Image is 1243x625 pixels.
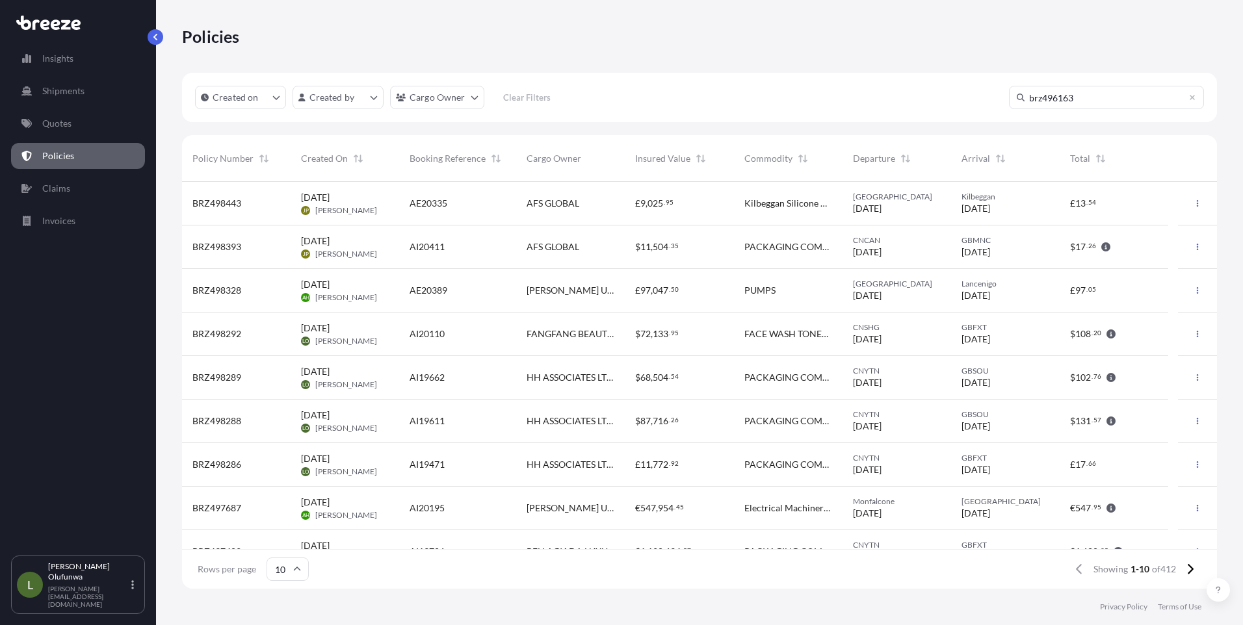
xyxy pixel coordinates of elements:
span: 66 [1088,461,1096,466]
span: GBFXT [962,453,1049,463]
span: [DATE] [853,289,882,302]
span: $ [635,547,640,556]
span: [DATE] [301,322,330,335]
span: [DATE] [853,333,882,346]
span: Lancenigo [962,279,1049,289]
span: 108 [1075,329,1091,338]
button: createdOn Filter options [195,86,286,109]
span: . [1099,548,1100,553]
span: PUMPS [744,284,776,297]
span: [GEOGRAPHIC_DATA] [962,496,1049,507]
span: 716 [653,416,668,426]
span: £ [635,286,640,295]
span: CNCAN [853,235,941,246]
span: GBMNC [962,235,1049,246]
span: AI20411 [410,240,445,253]
span: BRZ498292 [192,327,241,340]
span: , [656,504,658,513]
span: 11 [640,242,651,251]
span: [PERSON_NAME] Union [527,502,614,515]
p: Quotes [42,117,72,130]
span: Electrical Machinery And Fitting Tools [744,502,832,515]
button: Sort [488,151,504,166]
span: . [1086,244,1088,248]
span: CNYTN [853,409,941,420]
span: 1 [1075,547,1080,556]
span: 35 [671,244,679,248]
span: FANGFANG BEAUTY PARKWAY TRANSPORT SERVICES LTD [527,327,614,340]
span: LO [302,335,309,348]
span: 68 [640,373,651,382]
span: AH [302,509,309,522]
span: of 412 [1152,563,1176,576]
span: 547 [1075,504,1091,513]
p: [PERSON_NAME] Olufunwa [48,561,129,582]
span: AI19471 [410,458,445,471]
span: . [669,244,670,248]
span: 17 [1075,460,1086,469]
span: $ [635,416,640,426]
span: 95 [1093,505,1101,509]
span: Departure [853,152,895,165]
span: € [635,504,640,513]
span: , [646,547,648,556]
span: . [664,200,665,205]
a: Quotes [11,110,145,136]
span: 504 [653,373,668,382]
span: Monfalcone [853,496,941,507]
span: Showing [1093,563,1128,576]
button: cargoOwner Filter options [390,86,484,109]
span: BELLAGIADA LUXURY PACKAGING LTD [527,545,614,558]
span: 504 [653,242,668,251]
button: Sort [256,151,272,166]
p: Shipments [42,84,85,97]
span: [PERSON_NAME] [315,249,377,259]
button: Sort [350,151,366,166]
p: Created by [309,91,355,104]
span: 13 [1075,199,1086,208]
span: [DATE] [853,420,882,433]
span: [DATE] [962,202,990,215]
span: BRZ498328 [192,284,241,297]
span: . [669,418,670,422]
span: £ [635,199,640,208]
span: , [646,199,648,208]
span: [PERSON_NAME] [315,379,377,390]
p: Clear Filters [503,91,551,104]
span: . [669,331,670,335]
button: Sort [898,151,913,166]
span: [DATE] [962,507,990,520]
span: BRZ498393 [192,240,241,253]
span: $ [635,242,640,251]
span: AE20389 [410,284,447,297]
span: £ [1070,460,1075,469]
span: AFS GLOBAL [527,197,579,210]
span: 97 [1075,286,1086,295]
button: Sort [795,151,811,166]
span: PACKAGING COMPONENTS [744,545,832,558]
span: £ [1070,199,1075,208]
span: PACKAGING COMPONENTS [744,458,832,471]
span: 047 [653,286,668,295]
span: 547 [640,504,656,513]
span: AI19662 [410,371,445,384]
button: Sort [1093,151,1108,166]
p: Terms of Use [1158,602,1201,612]
span: FACE WASH TONER SERUM CREAM HANDWASH [744,327,832,340]
span: L [27,578,33,591]
span: £ [635,460,640,469]
span: 102 [1075,373,1091,382]
span: LO [302,378,309,391]
p: Policies [42,149,74,162]
span: [PERSON_NAME] [315,336,377,346]
span: [PERSON_NAME] [315,466,377,477]
span: [PERSON_NAME] Union [527,284,614,297]
span: . [669,461,670,466]
span: BRZ498289 [192,371,241,384]
span: $ [1070,547,1075,556]
p: Cargo Owner [410,91,465,104]
span: [DATE] [301,191,330,204]
span: 95 [1101,548,1108,553]
span: 76 [1093,374,1101,379]
span: BRZ497687 [192,502,241,515]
